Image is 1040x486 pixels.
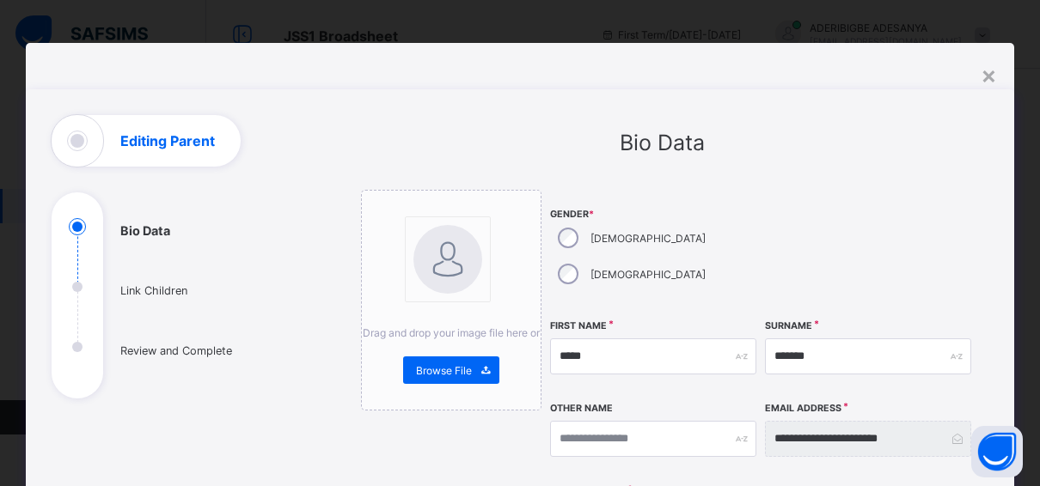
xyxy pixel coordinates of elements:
h1: Editing Parent [120,134,215,148]
label: Email Address [765,403,841,414]
label: [DEMOGRAPHIC_DATA] [590,268,706,281]
label: Surname [765,320,812,331]
button: Open asap [971,426,1023,477]
label: Other Name [550,403,613,414]
span: Drag and drop your image file here or [363,326,540,339]
span: Bio Data [620,130,705,155]
img: bannerImage [413,225,482,294]
label: [DEMOGRAPHIC_DATA] [590,232,706,245]
span: Gender [550,209,756,220]
div: × [981,60,997,89]
span: Browse File [416,364,472,377]
div: bannerImageDrag and drop your image file here orBrowse File [361,190,541,410]
label: First Name [550,320,607,331]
